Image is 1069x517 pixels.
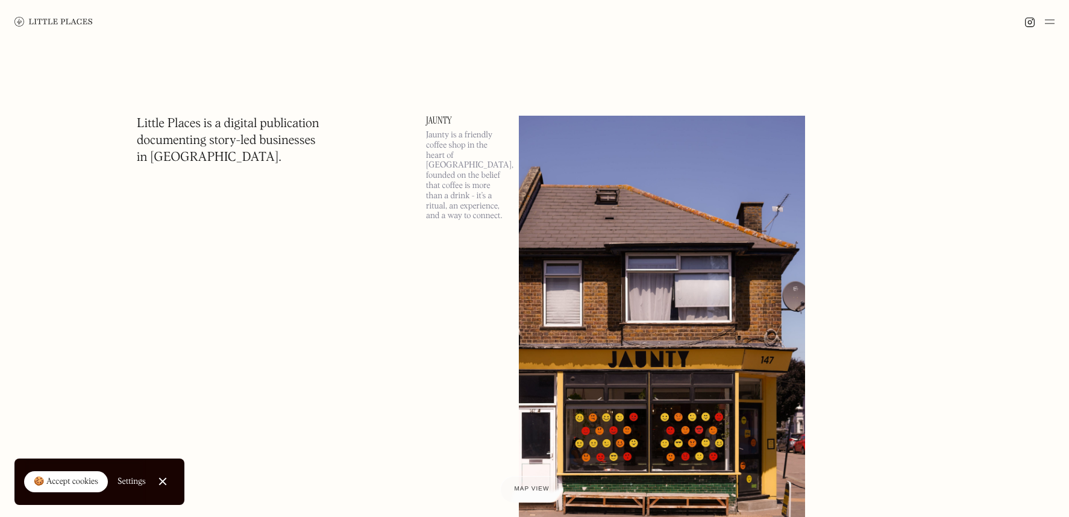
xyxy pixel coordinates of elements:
div: Settings [118,477,146,486]
p: Jaunty is a friendly coffee shop in the heart of [GEOGRAPHIC_DATA], founded on the belief that co... [426,130,504,221]
a: 🍪 Accept cookies [24,471,108,493]
a: Close Cookie Popup [151,469,175,493]
a: Map view [500,476,564,503]
div: 🍪 Accept cookies [34,476,98,488]
span: Map view [515,486,550,492]
a: Settings [118,468,146,495]
h1: Little Places is a digital publication documenting story-led businesses in [GEOGRAPHIC_DATA]. [137,116,319,166]
a: Jaunty [426,116,504,125]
